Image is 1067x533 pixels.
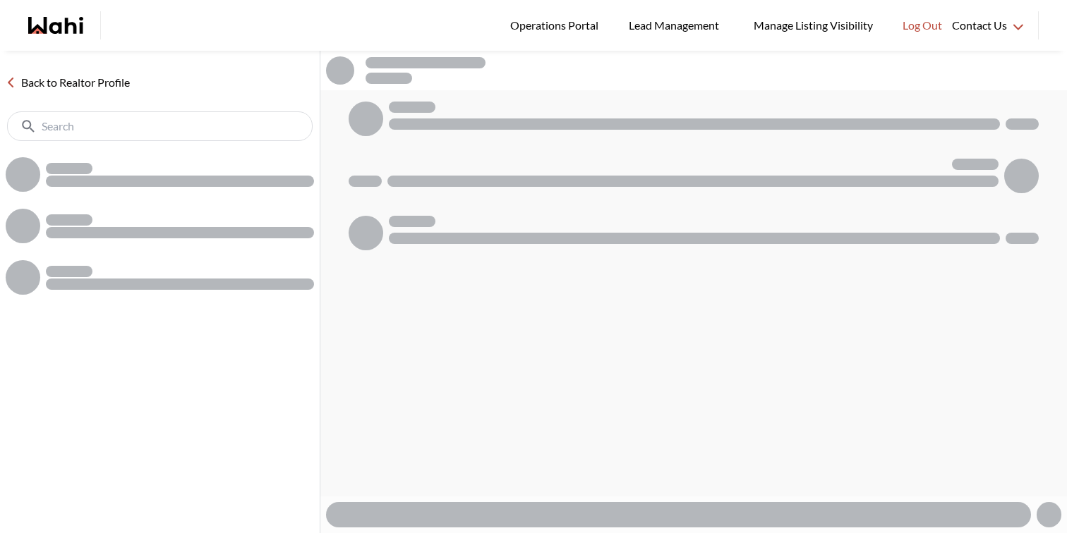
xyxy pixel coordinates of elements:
a: Wahi homepage [28,17,83,34]
span: Log Out [903,16,942,35]
span: Manage Listing Visibility [749,16,877,35]
span: Operations Portal [510,16,603,35]
input: Search [42,119,281,133]
span: Lead Management [629,16,724,35]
